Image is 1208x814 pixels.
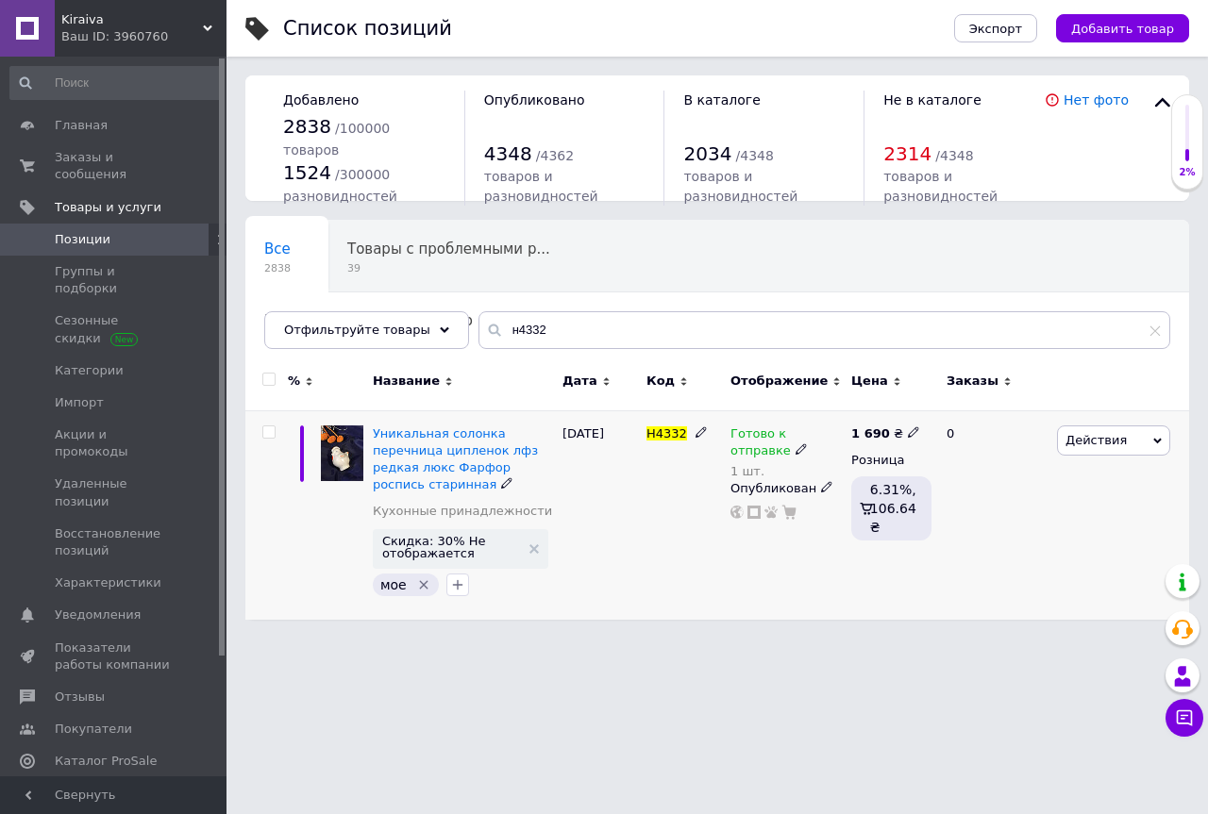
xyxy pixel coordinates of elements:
[321,425,363,482] img: Уникальная солонка перечница ципленок лфз редкая люкс Фарфор роспись старинная
[851,425,920,442] div: ₴
[61,11,203,28] span: Kiraiva
[484,169,598,203] span: товаров и разновидностей
[736,148,774,163] span: / 4348
[851,426,890,440] b: 1 690
[730,480,842,497] div: Опубликован
[969,22,1022,36] span: Экспорт
[55,117,108,134] span: Главная
[1064,92,1129,108] a: Нет фото
[264,261,291,275] span: 2838
[683,142,731,165] span: 2034
[264,241,291,257] span: Все
[55,149,175,183] span: Заказы и сообщения
[61,28,226,45] div: Ваш ID: 3960760
[870,482,916,535] span: 6.31%, 106.64 ₴
[935,148,973,163] span: / 4348
[478,311,1170,349] input: Поиск по названию позиции, артикулу и поисковым запросам
[1166,699,1203,737] button: Чат с покупателем
[55,475,175,509] span: Удаленные позиции
[283,92,359,108] span: Добавлено
[55,753,157,770] span: Каталог ProSale
[558,410,642,620] div: [DATE]
[1056,14,1189,42] button: Добавить товар
[851,452,931,469] div: Розница
[283,161,331,184] span: 1524
[683,169,797,203] span: товаров и разновидностей
[484,92,585,108] span: Опубликовано
[851,373,888,390] span: Цена
[264,312,473,329] span: Пошукові запити не додано
[55,231,110,248] span: Позиции
[382,535,520,559] span: Скидка: 30% Не отображается
[730,426,791,463] span: Готово к отправке
[283,115,331,138] span: 2838
[55,525,175,559] span: Восстановление позиций
[55,574,161,591] span: Характеристики
[347,261,550,275] span: 39
[416,577,431,592] svg: Удалить метку
[328,221,588,292] div: Товары с проблемными разновидностями
[380,577,407,592] span: мое
[373,426,538,492] a: Уникальная солонка перечница ципленок лфз редкая люкс Фарфор роспись старинная
[55,606,141,623] span: Уведомления
[55,640,175,673] span: Показатели работы компании
[1071,22,1174,36] span: Добавить товар
[935,410,1052,620] div: 0
[536,148,574,163] span: / 4362
[55,263,175,297] span: Группы и подборки
[55,362,124,379] span: Категории
[947,373,998,390] span: Заказы
[883,92,981,108] span: Не в каталоге
[646,373,675,390] span: Код
[1172,166,1202,179] div: 2%
[9,66,223,100] input: Поиск
[55,199,161,216] span: Товары и услуги
[55,426,175,460] span: Акции и промокоды
[646,426,687,440] span: Н4332
[954,14,1037,42] button: Экспорт
[1065,433,1127,447] span: Действия
[484,142,532,165] span: 4348
[288,373,300,390] span: %
[283,167,397,204] span: / 300000 разновидностей
[347,241,550,257] span: Товары с проблемными р...
[55,721,132,738] span: Покупатели
[373,503,552,520] a: Кухонные принадлежности
[284,323,430,337] span: Отфильтруйте товары
[730,373,828,390] span: Отображение
[883,142,931,165] span: 2314
[730,464,842,478] div: 1 шт.
[55,689,105,706] span: Отзывы
[373,373,440,390] span: Название
[283,19,452,39] div: Список позиций
[883,169,998,203] span: товаров и разновидностей
[283,121,390,158] span: / 100000 товаров
[55,394,104,411] span: Импорт
[55,312,175,346] span: Сезонные скидки
[683,92,760,108] span: В каталоге
[562,373,597,390] span: Дата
